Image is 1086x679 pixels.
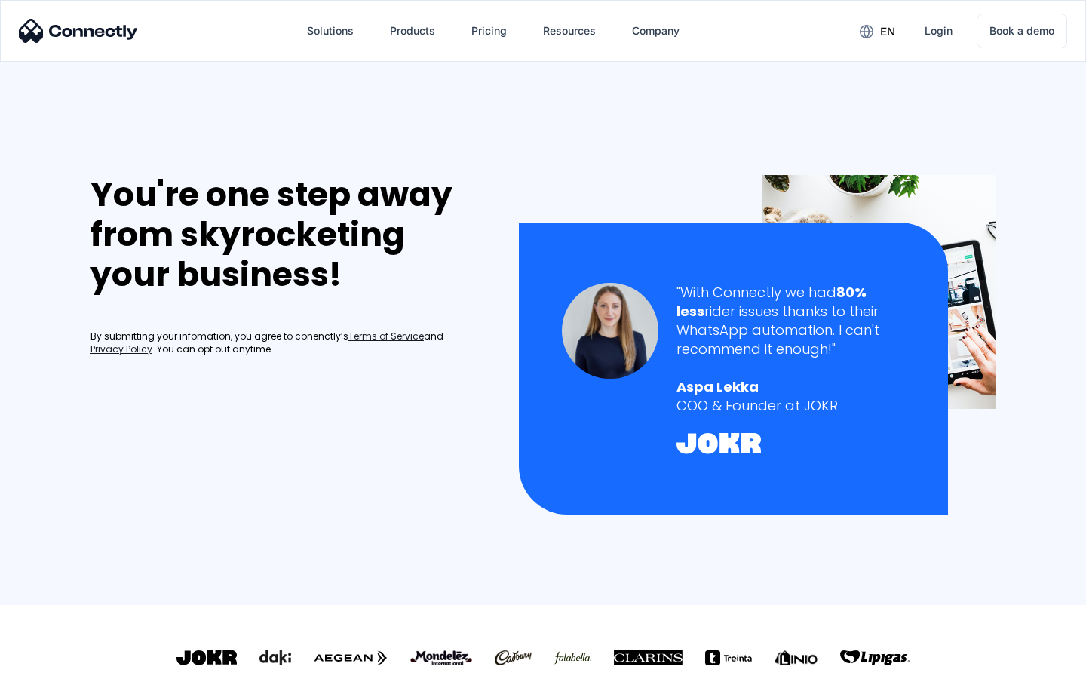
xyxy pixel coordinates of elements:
div: Resources [531,13,608,49]
strong: Aspa Lekka [676,377,759,396]
ul: Language list [30,653,90,674]
aside: Language selected: English [15,653,90,674]
img: Connectly Logo [19,19,138,43]
div: en [848,20,907,42]
div: Company [632,20,680,41]
div: Resources [543,20,596,41]
div: By submitting your infomation, you agree to conenctly’s and . You can opt out anytime. [90,330,487,356]
div: Login [925,20,953,41]
div: "With Connectly we had rider issues thanks to their WhatsApp automation. I can't recommend it eno... [676,283,905,359]
strong: 80% less [676,283,867,321]
div: Products [390,20,435,41]
a: Book a demo [977,14,1067,48]
div: Solutions [295,13,366,49]
a: Pricing [459,13,519,49]
div: Company [620,13,692,49]
div: Solutions [307,20,354,41]
div: COO & Founder at JOKR [676,396,905,415]
a: Login [913,13,965,49]
div: Pricing [471,20,507,41]
div: Products [378,13,447,49]
a: Terms of Service [348,330,424,343]
div: You're one step away from skyrocketing your business! [90,175,487,294]
a: Privacy Policy [90,343,152,356]
div: en [880,21,895,42]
